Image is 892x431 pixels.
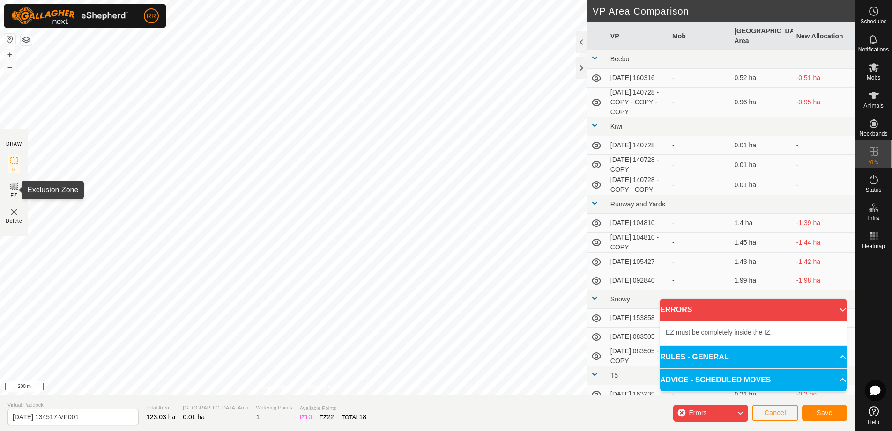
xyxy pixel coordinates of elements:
span: Beebo [610,55,629,63]
div: TOTAL [342,412,366,422]
td: [DATE] 160316 [607,69,669,88]
td: 0.31 ha [730,385,792,404]
span: Schedules [860,19,886,24]
td: [DATE] 104810 - COPY [607,233,669,253]
button: Cancel [752,405,798,421]
span: ERRORS [660,304,692,315]
div: EZ [320,412,334,422]
td: 1.99 ha [730,271,792,290]
span: Errors [689,409,706,416]
th: New Allocation [793,22,855,50]
span: T5 [610,372,618,379]
td: 0.96 ha [730,88,792,117]
span: 18 [359,413,366,421]
a: Privacy Policy [256,383,291,392]
p-accordion-header: ERRORS [660,299,847,321]
span: Available Points [300,404,366,412]
td: 1.4 ha [730,214,792,233]
div: - [672,97,727,107]
div: - [672,276,727,285]
div: - [672,73,727,83]
span: Status [865,187,881,193]
a: Contact Us [303,383,330,392]
td: [DATE] 083505 - COPY [607,346,669,366]
span: [GEOGRAPHIC_DATA] Area [183,404,248,412]
td: -1.39 ha [793,214,855,233]
td: -0.3 ha [793,385,855,404]
img: Gallagher Logo [11,7,128,24]
button: Map Layers [21,34,32,45]
span: Infra [868,215,879,221]
span: RR [147,11,156,21]
p-accordion-content: ERRORS [660,321,847,345]
td: 0.52 ha [730,69,792,88]
span: IZ [12,166,17,173]
span: Neckbands [859,131,887,137]
span: Virtual Paddock [7,401,139,409]
td: [DATE] 163239 [607,385,669,404]
div: - [672,389,727,399]
p-accordion-header: ADVICE - SCHEDULED MOVES [660,369,847,391]
td: [DATE] 153858 [607,309,669,328]
td: [DATE] 140728 - COPY - COPY - COPY [607,88,669,117]
td: 0.01 ha [730,175,792,195]
td: -0.95 ha [793,88,855,117]
span: RULES - GENERAL [660,351,729,363]
span: Snowy [610,295,630,303]
span: Mobs [867,75,880,80]
td: 1.43 ha [730,253,792,271]
button: Save [802,405,847,421]
td: 0.01 ha [730,136,792,155]
span: EZ must be completely inside the IZ. [666,329,772,336]
td: [DATE] 140728 - COPY [607,155,669,175]
td: - [793,155,855,175]
a: Help [855,402,892,429]
div: - [672,257,727,267]
td: [DATE] 140728 [607,136,669,155]
div: IZ [300,412,312,422]
span: EZ [11,192,18,199]
p-accordion-header: RULES - GENERAL [660,346,847,368]
span: 123.03 ha [146,413,175,421]
td: - [793,136,855,155]
th: [GEOGRAPHIC_DATA] Area [730,22,792,50]
h2: VP Area Comparison [593,6,855,17]
td: -1.44 ha [793,233,855,253]
td: [DATE] 104810 [607,214,669,233]
td: 1.45 ha [730,233,792,253]
th: VP [607,22,669,50]
span: Notifications [858,47,889,52]
span: VPs [868,159,878,165]
button: + [4,49,15,60]
img: VP [8,206,20,218]
td: [DATE] 083505 [607,328,669,346]
td: -0.51 ha [793,69,855,88]
span: 1 [256,413,260,421]
td: -1.98 ha [793,271,855,290]
td: 0.01 ha [730,155,792,175]
span: Runway and Yards [610,200,665,208]
span: 0.01 ha [183,413,205,421]
span: Animals [863,103,884,109]
span: Heatmap [862,243,885,249]
td: [DATE] 092840 [607,271,669,290]
span: 10 [305,413,312,421]
div: - [672,238,727,248]
td: -1.42 ha [793,253,855,271]
span: Delete [6,218,22,225]
span: Cancel [764,409,786,416]
span: Watering Points [256,404,292,412]
div: - [672,140,727,150]
span: ADVICE - SCHEDULED MOVES [660,374,771,386]
div: - [672,218,727,228]
span: Save [817,409,833,416]
div: DRAW [6,140,22,147]
td: [DATE] 140728 - COPY - COPY [607,175,669,195]
span: 22 [327,413,334,421]
span: Total Area [146,404,175,412]
td: - [793,175,855,195]
span: Help [868,419,879,425]
th: Mob [669,22,730,50]
div: - [672,160,727,170]
button: Reset Map [4,34,15,45]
